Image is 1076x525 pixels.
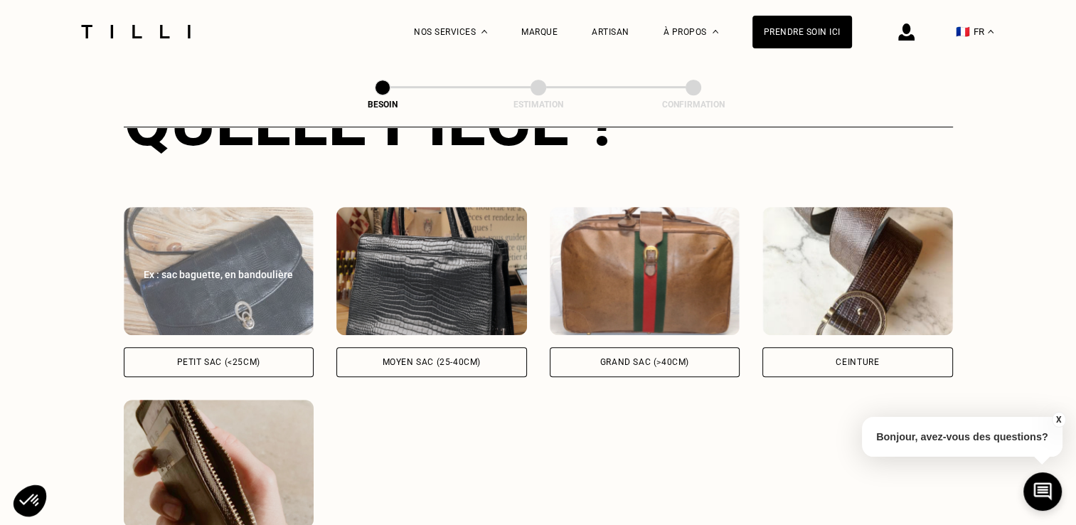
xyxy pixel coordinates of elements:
[862,417,1062,457] p: Bonjour, avez-vous des questions?
[762,207,953,335] img: Tilli retouche votre Ceinture
[521,27,558,37] a: Marque
[592,27,629,37] a: Artisan
[1051,412,1065,428] button: X
[124,207,314,335] img: Tilli retouche votre Petit sac (<25cm)
[336,207,527,335] img: Tilli retouche votre Moyen sac (25-40cm)
[467,100,609,110] div: Estimation
[713,30,718,33] img: Menu déroulant à propos
[550,207,740,335] img: Tilli retouche votre Grand sac (>40cm)
[898,23,915,41] img: icône connexion
[836,358,879,366] div: Ceinture
[600,358,689,366] div: Grand sac (>40cm)
[311,100,454,110] div: Besoin
[481,30,487,33] img: Menu déroulant
[139,267,299,282] div: Ex : sac baguette, en bandoulière
[177,358,260,366] div: Petit sac (<25cm)
[956,25,970,38] span: 🇫🇷
[988,30,994,33] img: menu déroulant
[622,100,765,110] div: Confirmation
[752,16,852,48] a: Prendre soin ici
[383,358,481,366] div: Moyen sac (25-40cm)
[76,25,196,38] img: Logo du service de couturière Tilli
